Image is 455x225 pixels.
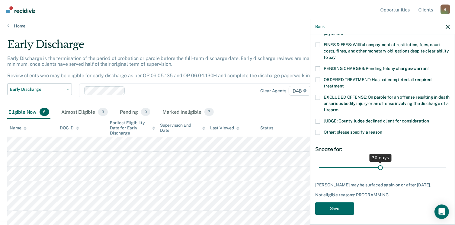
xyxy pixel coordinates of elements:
div: Marked Ineligible [161,106,215,119]
button: Back [315,24,325,29]
span: 7 [204,108,214,116]
div: Earliest Eligibility Date for Early Discharge [110,120,155,135]
div: DOC ID [60,125,79,131]
span: Early Discharge [10,87,64,92]
p: Early Discharge is the termination of the period of probation or parole before the full-term disc... [7,55,332,79]
div: Status [260,125,273,131]
div: Early Discharge [7,38,348,55]
span: D4B [289,86,311,96]
div: Not eligible reasons: PROGRAMMING [315,192,450,198]
div: Name [10,125,27,131]
button: Save [315,202,354,215]
span: 0 [141,108,150,116]
a: Home [7,23,448,29]
div: Open Intercom Messenger [434,204,449,219]
div: [PERSON_NAME] may be surfaced again on or after [DATE]. [315,182,450,188]
span: JUDGE: County Judge declined client for consideration [324,119,429,123]
div: Snooze for: [315,146,450,153]
span: EXCLUDED OFFENSE: On parole for an offense resulting in death or serious bodily injury or an offe... [324,95,450,112]
span: 3 [98,108,108,116]
span: ORDERED TREATMENT: Has not completed all required treatment [324,77,431,88]
span: 6 [40,108,49,116]
div: 30 days [370,154,392,162]
div: Eligible Now [7,106,50,119]
button: Profile dropdown button [441,5,450,14]
span: PENDING CHARGES: Pending felony charges/warrant [324,66,429,71]
div: Last Viewed [210,125,239,131]
img: Recidiviz [6,6,35,13]
div: Supervision End Date [160,123,205,133]
span: Other: please specify a reason [324,130,382,135]
div: Almost Eligible [60,106,109,119]
div: G [441,5,450,14]
span: FINES & FEES: Willful nonpayment of restitution, fees, court costs, fines, and other monetary obl... [324,42,449,60]
div: Clear agents [261,88,286,93]
div: Pending [119,106,152,119]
